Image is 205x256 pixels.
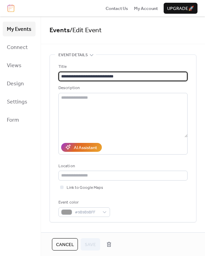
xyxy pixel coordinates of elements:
[7,24,31,35] span: My Events
[7,42,28,53] span: Connect
[3,112,36,127] a: Form
[164,3,197,14] button: Upgrade🚀
[106,5,128,12] a: Contact Us
[75,209,99,216] span: #9B9B9BFF
[56,241,74,248] span: Cancel
[7,78,24,89] span: Design
[3,58,36,73] a: Views
[134,5,158,12] a: My Account
[167,5,194,12] span: Upgrade 🚀
[67,184,103,191] span: Link to Google Maps
[58,85,186,92] div: Description
[3,76,36,91] a: Design
[52,238,78,251] button: Cancel
[58,199,109,206] div: Event color
[50,24,70,37] a: Events
[61,143,102,152] button: AI Assistant
[3,22,36,36] a: My Events
[58,163,186,170] div: Location
[8,4,14,12] img: logo
[70,24,102,37] span: / Edit Event
[58,231,87,237] span: Date and time
[7,115,19,125] span: Form
[7,97,27,107] span: Settings
[58,52,88,59] span: Event details
[3,94,36,109] a: Settings
[58,63,186,70] div: Title
[74,144,97,151] div: AI Assistant
[3,40,36,54] a: Connect
[7,60,22,71] span: Views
